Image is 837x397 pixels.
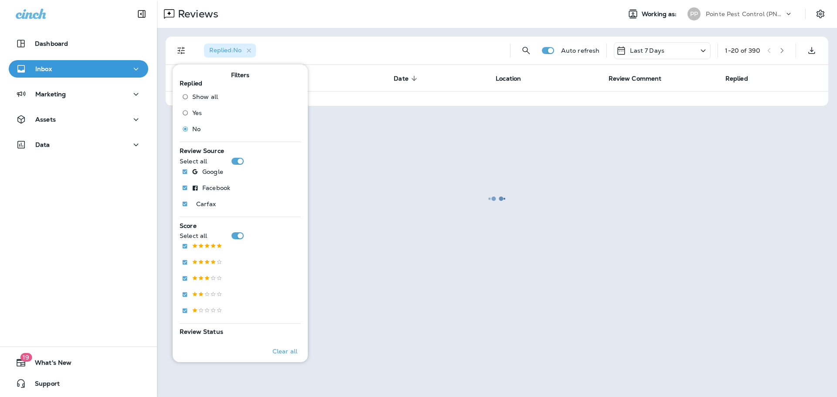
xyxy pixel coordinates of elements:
span: Yes [192,109,202,116]
span: Score [180,222,197,230]
div: Filters [173,59,308,362]
button: Support [9,375,148,392]
span: No [192,126,201,132]
span: Review Status [180,328,223,336]
span: What's New [26,359,71,370]
p: Carfax [196,200,216,207]
span: Show all [192,93,218,100]
span: 19 [20,353,32,362]
p: Inbox [35,65,52,72]
p: Google [202,168,223,175]
p: Select all [180,158,207,165]
span: Replied [180,79,202,87]
button: Assets [9,111,148,128]
button: Collapse Sidebar [129,5,154,23]
button: Data [9,136,148,153]
p: Clear all [272,348,297,355]
p: Select all [180,232,207,239]
button: 19What's New [9,354,148,371]
span: Support [26,380,60,390]
button: Dashboard [9,35,148,52]
p: Marketing [35,91,66,98]
button: Marketing [9,85,148,103]
span: Filters [231,71,250,79]
p: Dashboard [35,40,68,47]
p: Facebook [202,184,230,191]
p: Assets [35,116,56,123]
button: Clear all [269,340,301,362]
button: Inbox [9,60,148,78]
p: Data [35,141,50,148]
span: Review Source [180,147,224,155]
